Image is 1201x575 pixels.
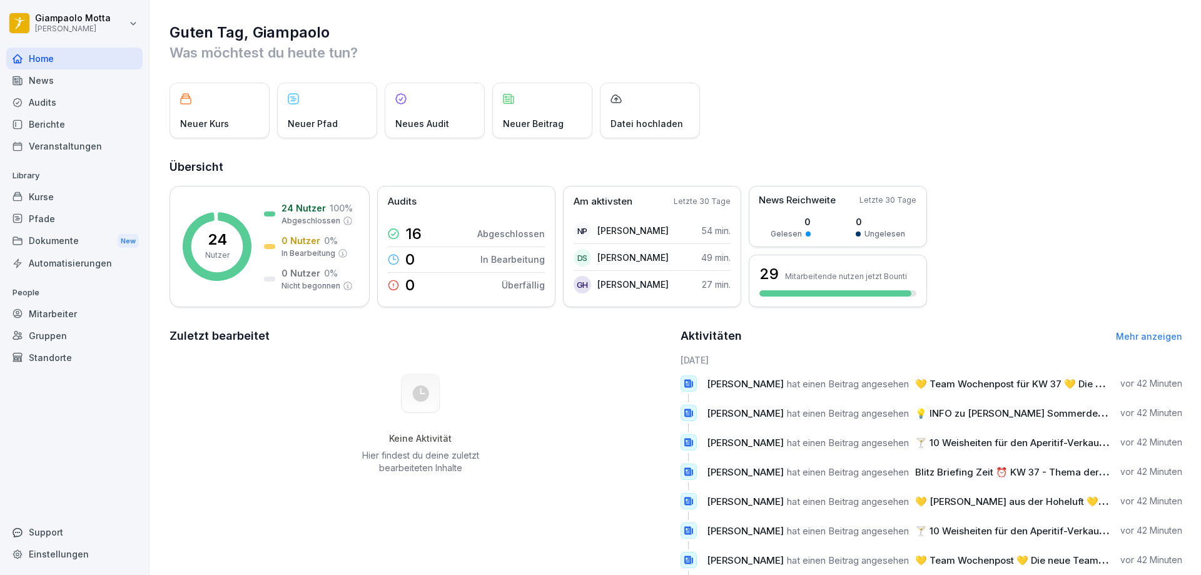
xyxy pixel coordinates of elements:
p: 0 [405,252,415,267]
p: People [6,283,143,303]
p: Neuer Kurs [180,117,229,130]
p: Neuer Pfad [288,117,338,130]
a: Standorte [6,347,143,369]
div: New [118,234,139,248]
p: 0 [405,278,415,293]
p: Nutzer [205,250,230,261]
h1: Guten Tag, Giampaolo [170,23,1182,43]
p: 0 [771,215,811,228]
span: hat einen Beitrag angesehen [787,466,909,478]
p: [PERSON_NAME] [35,24,111,33]
div: DS [574,249,591,267]
a: Veranstaltungen [6,135,143,157]
p: 49 min. [701,251,731,264]
p: Hier findest du deine zuletzt bearbeiteten Inhalte [357,449,484,474]
span: [PERSON_NAME] [707,466,784,478]
p: Überfällig [502,278,545,292]
p: Abgeschlossen [281,215,340,226]
span: hat einen Beitrag angesehen [787,407,909,419]
span: [PERSON_NAME] [707,378,784,390]
a: Berichte [6,113,143,135]
h5: Keine Aktivität [357,433,484,444]
h2: Zuletzt bearbeitet [170,327,672,345]
a: Kurse [6,186,143,208]
p: Abgeschlossen [477,227,545,240]
p: Neues Audit [395,117,449,130]
a: Gruppen [6,325,143,347]
p: [PERSON_NAME] [597,251,669,264]
span: hat einen Beitrag angesehen [787,437,909,449]
p: Audits [388,195,417,209]
p: 27 min. [702,278,731,291]
p: 24 [208,232,227,247]
p: Nicht begonnen [281,280,340,292]
p: Gelesen [771,228,802,240]
h6: [DATE] [681,354,1183,367]
p: Letzte 30 Tage [859,195,916,206]
p: 54 min. [702,224,731,237]
p: vor 42 Minuten [1120,524,1182,537]
p: vor 42 Minuten [1120,407,1182,419]
p: vor 42 Minuten [1120,466,1182,478]
p: 0 Nutzer [281,267,320,280]
a: News [6,69,143,91]
a: DokumenteNew [6,230,143,253]
div: Dokumente [6,230,143,253]
a: Mehr anzeigen [1116,331,1182,342]
p: Mitarbeitende nutzen jetzt Bounti [785,272,907,281]
p: vor 42 Minuten [1120,495,1182,507]
p: vor 42 Minuten [1120,554,1182,566]
p: 0 [856,215,905,228]
span: 💛 Team Wochenpost 💛 Die neue Teamwochenpost ist da! [915,554,1183,566]
p: In Bearbeitung [480,253,545,266]
div: NP [574,222,591,240]
h3: 29 [759,263,779,285]
p: 24 Nutzer [281,201,326,215]
p: Library [6,166,143,186]
span: [PERSON_NAME] [707,407,784,419]
span: hat einen Beitrag angesehen [787,554,909,566]
p: Was möchtest du heute tun? [170,43,1182,63]
p: Ungelesen [864,228,905,240]
p: Giampaolo Motta [35,13,111,24]
p: [PERSON_NAME] [597,278,669,291]
span: [PERSON_NAME] [707,525,784,537]
p: Datei hochladen [611,117,683,130]
p: 0 Nutzer [281,234,320,247]
div: Support [6,521,143,543]
p: 100 % [330,201,353,215]
span: hat einen Beitrag angesehen [787,496,909,507]
p: Am aktivsten [574,195,632,209]
p: In Bearbeitung [281,248,335,259]
div: GH [574,276,591,293]
a: Automatisierungen [6,252,143,274]
span: [PERSON_NAME] [707,437,784,449]
span: hat einen Beitrag angesehen [787,525,909,537]
h2: Übersicht [170,158,1182,176]
p: 0 % [324,267,338,280]
p: 16 [405,226,422,242]
span: [PERSON_NAME] [707,496,784,507]
a: Audits [6,91,143,113]
a: Einstellungen [6,543,143,565]
h2: Aktivitäten [681,327,742,345]
a: Home [6,48,143,69]
p: Letzte 30 Tage [674,196,731,207]
p: Neuer Beitrag [503,117,564,130]
p: 0 % [324,234,338,247]
p: [PERSON_NAME] [597,224,669,237]
a: Mitarbeiter [6,303,143,325]
a: Pfade [6,208,143,230]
